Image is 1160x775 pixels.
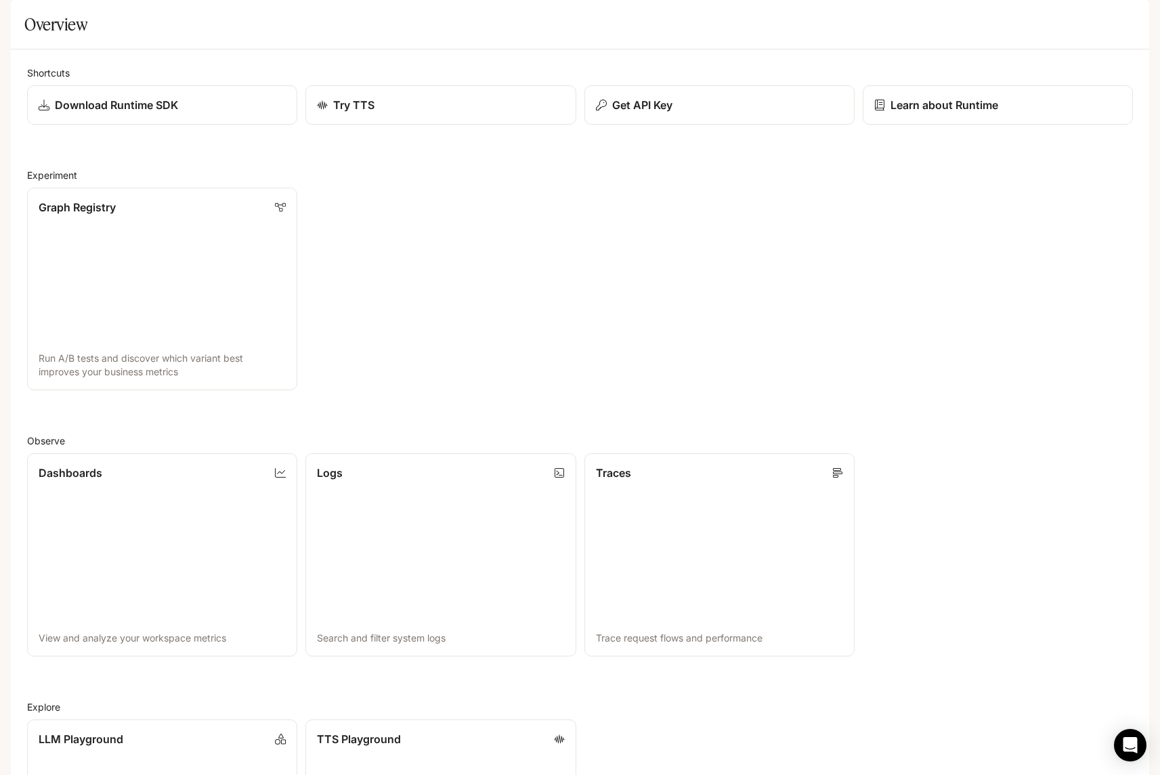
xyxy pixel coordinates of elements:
h2: Shortcuts [27,66,1133,80]
p: Trace request flows and performance [596,631,843,645]
p: Graph Registry [39,199,116,215]
a: Graph RegistryRun A/B tests and discover which variant best improves your business metrics [27,188,297,390]
p: Get API Key [612,97,672,113]
p: Logs [317,465,343,481]
p: Try TTS [333,97,374,113]
p: LLM Playground [39,731,123,747]
a: Try TTS [305,85,576,125]
h2: Observe [27,434,1133,448]
p: Run A/B tests and discover which variant best improves your business metrics [39,352,286,379]
p: TTS Playground [317,731,401,747]
p: Search and filter system logs [317,631,564,645]
p: Download Runtime SDK [55,97,178,113]
p: Learn about Runtime [890,97,998,113]
h1: Overview [24,11,87,38]
h2: Explore [27,700,1133,714]
div: Open Intercom Messenger [1114,729,1146,761]
a: DashboardsView and analyze your workspace metrics [27,453,297,656]
a: TracesTrace request flows and performance [584,453,855,656]
p: Dashboards [39,465,102,481]
button: open drawer [10,7,35,31]
a: Learn about Runtime [863,85,1133,125]
a: LogsSearch and filter system logs [305,453,576,656]
p: Traces [596,465,631,481]
button: Get API Key [584,85,855,125]
h2: Experiment [27,168,1133,182]
a: Download Runtime SDK [27,85,297,125]
p: View and analyze your workspace metrics [39,631,286,645]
